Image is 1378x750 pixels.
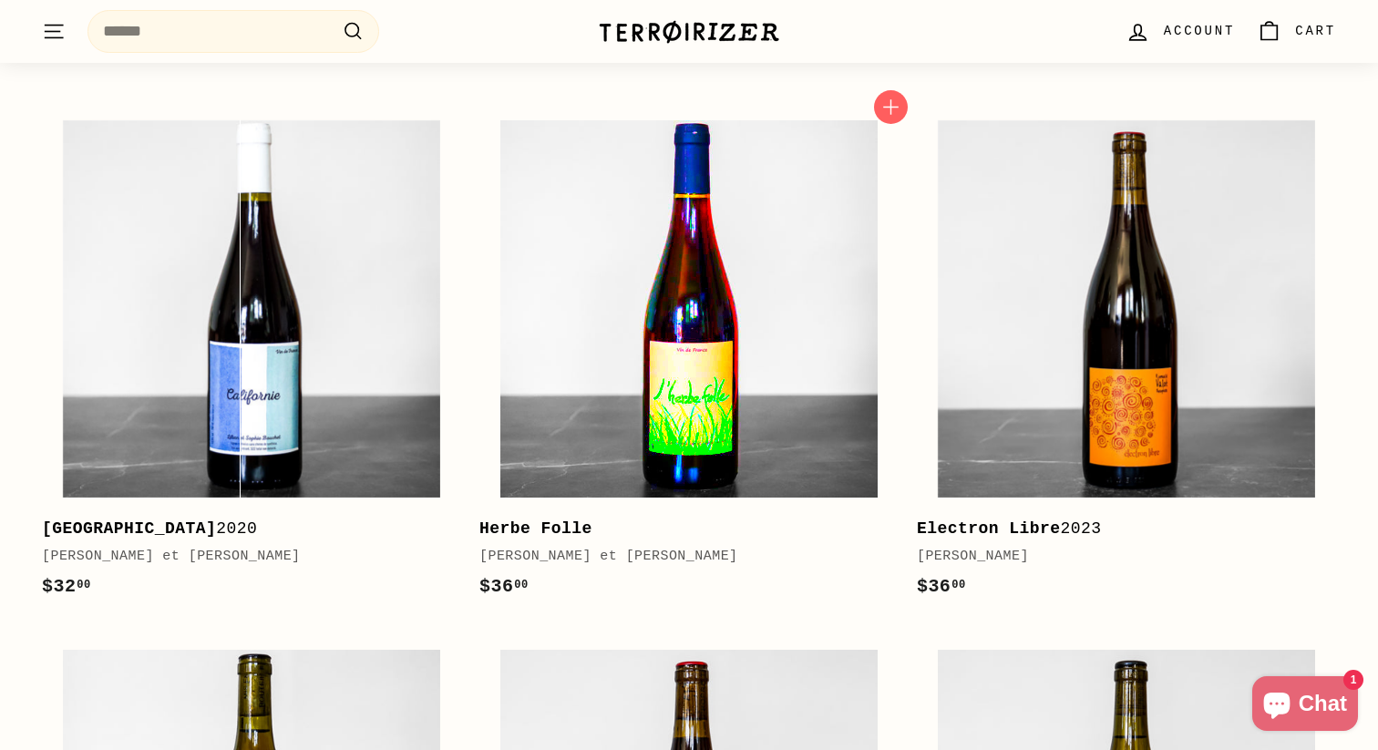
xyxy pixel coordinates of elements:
[951,579,965,591] sup: 00
[1246,5,1347,58] a: Cart
[1247,676,1363,735] inbox-online-store-chat: Shopify online store chat
[917,516,1318,542] div: 2023
[479,546,880,568] div: [PERSON_NAME] et [PERSON_NAME]
[42,519,216,538] b: [GEOGRAPHIC_DATA]
[514,579,528,591] sup: 00
[479,576,529,597] span: $36
[917,576,966,597] span: $36
[917,99,1336,621] a: Electron Libre2023[PERSON_NAME]
[917,546,1318,568] div: [PERSON_NAME]
[1295,21,1336,41] span: Cart
[1115,5,1246,58] a: Account
[42,516,443,542] div: 2020
[1164,21,1235,41] span: Account
[42,576,91,597] span: $32
[77,579,90,591] sup: 00
[917,519,1061,538] b: Electron Libre
[42,546,443,568] div: [PERSON_NAME] et [PERSON_NAME]
[42,99,461,621] a: [GEOGRAPHIC_DATA]2020[PERSON_NAME] et [PERSON_NAME]
[479,99,899,621] a: Herbe Folle [PERSON_NAME] et [PERSON_NAME]
[479,519,592,538] b: Herbe Folle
